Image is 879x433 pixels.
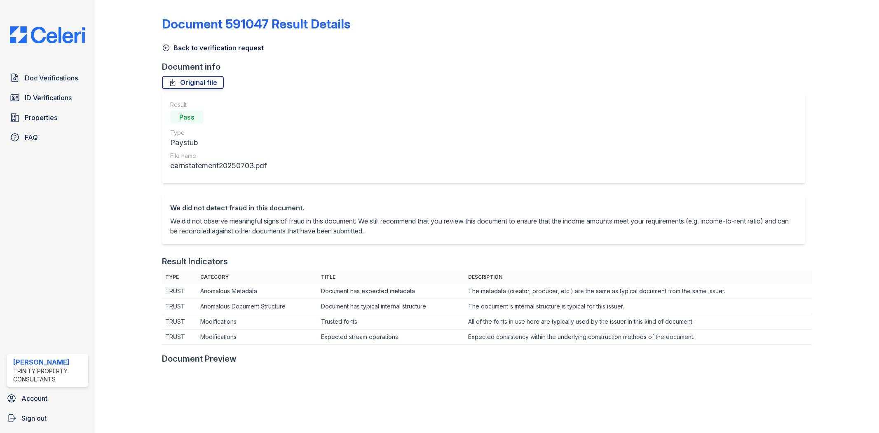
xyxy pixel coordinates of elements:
[318,329,465,345] td: Expected stream operations
[197,299,318,314] td: Anomalous Document Structure
[162,353,237,365] div: Document Preview
[197,314,318,329] td: Modifications
[318,299,465,314] td: Document has typical internal structure
[318,284,465,299] td: Document has expected metadata
[170,216,797,236] p: We did not observe meaningful signs of fraud in this document. We still recommend that you review...
[7,70,88,86] a: Doc Verifications
[465,329,812,345] td: Expected consistency within the underlying construction methods of the document.
[25,73,78,83] span: Doc Verifications
[318,314,465,329] td: Trusted fonts
[162,299,197,314] td: TRUST
[170,152,267,160] div: File name
[162,271,197,284] th: Type
[465,314,812,329] td: All of the fonts in use here are typically used by the issuer in this kind of document.
[162,256,228,267] div: Result Indicators
[25,132,38,142] span: FAQ
[162,61,811,73] div: Document info
[3,390,91,407] a: Account
[170,111,203,124] div: Pass
[13,357,85,367] div: [PERSON_NAME]
[162,329,197,345] td: TRUST
[7,89,88,106] a: ID Verifications
[21,413,47,423] span: Sign out
[170,203,797,213] div: We did not detect fraud in this document.
[162,76,224,89] a: Original file
[162,314,197,329] td: TRUST
[25,113,57,122] span: Properties
[170,160,267,172] div: earnstatement20250703.pdf
[197,284,318,299] td: Anomalous Metadata
[170,129,267,137] div: Type
[465,299,812,314] td: The document's internal structure is typical for this issuer.
[25,93,72,103] span: ID Verifications
[7,109,88,126] a: Properties
[7,129,88,146] a: FAQ
[21,393,47,403] span: Account
[197,271,318,284] th: Category
[170,137,267,148] div: Paystub
[465,284,812,299] td: The metadata (creator, producer, etc.) are the same as typical document from the same issuer.
[162,284,197,299] td: TRUST
[318,271,465,284] th: Title
[197,329,318,345] td: Modifications
[170,101,267,109] div: Result
[465,271,812,284] th: Description
[3,410,91,426] a: Sign out
[3,26,91,43] img: CE_Logo_Blue-a8612792a0a2168367f1c8372b55b34899dd931a85d93a1a3d3e32e68fde9ad4.png
[13,367,85,384] div: Trinity Property Consultants
[162,43,264,53] a: Back to verification request
[162,16,350,31] a: Document 591047 Result Details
